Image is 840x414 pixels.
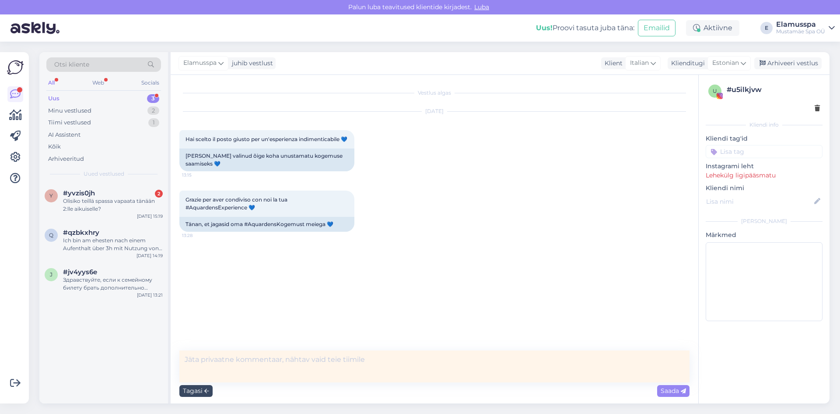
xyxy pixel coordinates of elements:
[48,106,91,115] div: Minu vestlused
[63,276,163,292] div: Здравствуйте, если к семейному билету брать дополнительно детский, какая будет стоимость?, [DATE]
[147,106,159,115] div: 2
[48,131,80,139] div: AI Assistent
[63,197,163,213] div: Olisiko teillä spassa vapaata tänään 2:lle aikuiselle?
[63,268,97,276] span: #jv4yys6e
[638,20,675,36] button: Emailid
[661,387,686,395] span: Saada
[706,145,822,158] input: Lisa tag
[136,252,163,259] div: [DATE] 14:19
[137,213,163,219] div: [DATE] 15:19
[54,60,89,69] span: Otsi kliente
[706,184,822,193] p: Kliendi nimi
[754,57,822,69] div: Arhiveeri vestlus
[63,237,163,252] div: Ich bin am ehesten nach einem Aufenthalt über 3h mit Nutzung von Sauna und Whirlpool
[179,89,689,97] div: Vestlus algas
[706,197,812,206] input: Lisa nimi
[49,192,53,199] span: y
[472,3,492,11] span: Luba
[50,271,52,278] span: j
[48,94,59,103] div: Uus
[182,172,215,178] span: 13:15
[63,229,99,237] span: #qzbkxhry
[668,59,705,68] div: Klienditugi
[183,58,217,68] span: Elamusspa
[185,196,289,211] span: Grazie per aver condiviso con noi la tua #AquardensExperience 💙
[48,155,84,163] div: Arhiveeritud
[686,20,739,36] div: Aktiivne
[179,107,689,115] div: [DATE]
[760,22,773,34] div: E
[137,292,163,298] div: [DATE] 13:21
[727,85,820,95] div: # u5ilkjvw
[46,77,56,88] div: All
[7,59,24,76] img: Askly Logo
[84,170,124,178] span: Uued vestlused
[48,118,91,127] div: Tiimi vestlused
[712,58,739,68] span: Estonian
[63,189,95,197] span: #yvzis0jh
[601,59,623,68] div: Klient
[91,77,106,88] div: Web
[182,232,215,239] span: 13:28
[706,134,822,143] p: Kliendi tag'id
[155,190,163,198] div: 2
[49,232,53,238] span: q
[48,142,61,151] div: Kõik
[706,230,822,240] p: Märkmed
[147,94,159,103] div: 3
[536,24,553,32] b: Uus!
[148,118,159,127] div: 1
[228,59,273,68] div: juhib vestlust
[713,88,717,94] span: u
[630,58,649,68] span: Italian
[776,21,835,35] a: ElamusspaMustamäe Spa OÜ
[179,385,213,397] div: Tagasi
[706,217,822,225] div: [PERSON_NAME]
[706,162,822,171] p: Instagrami leht
[706,171,822,180] p: Lehekülg ligipääsmatu
[706,121,822,129] div: Kliendi info
[536,23,634,33] div: Proovi tasuta juba täna:
[140,77,161,88] div: Socials
[185,136,347,142] span: Hai scelto il posto giusto per un'esperienza indimenticabile 💙
[776,28,825,35] div: Mustamäe Spa OÜ
[179,149,354,171] div: [PERSON_NAME] valinud õige koha unustamatu kogemuse saamiseks 💙
[179,217,354,232] div: Tänan, et jagasid oma #AquardensKogemust meiega 💙
[776,21,825,28] div: Elamusspa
